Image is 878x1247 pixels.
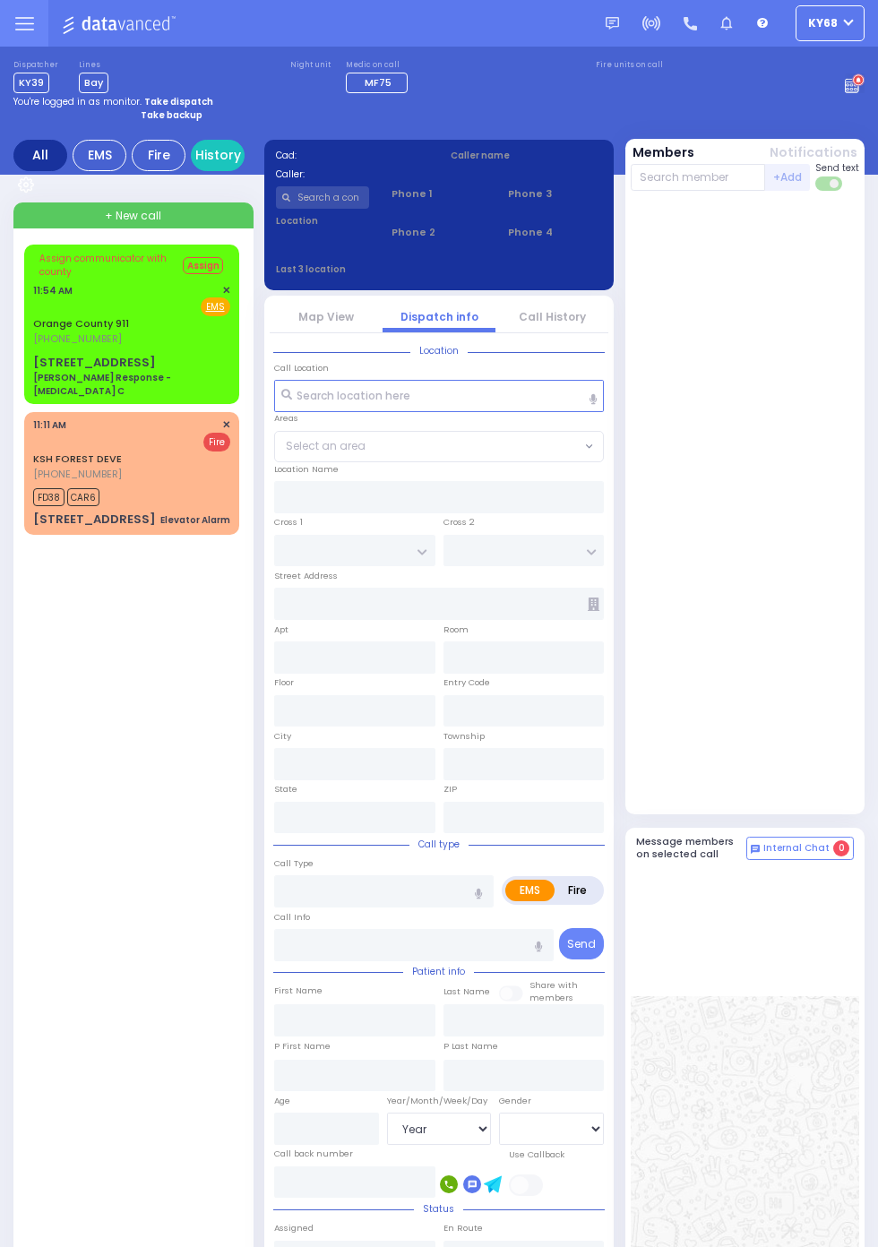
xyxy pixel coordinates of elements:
[443,985,490,998] label: Last Name
[276,149,428,162] label: Cad:
[443,516,475,529] label: Cross 2
[833,840,849,856] span: 0
[67,488,99,506] span: CAR6
[346,60,413,71] label: Medic on call
[13,73,49,93] span: KY39
[808,15,838,31] span: ky68
[274,985,323,997] label: First Name
[33,284,73,297] span: 11:54 AM
[606,17,619,30] img: message.svg
[400,309,478,324] a: Dispatch info
[276,262,440,276] label: Last 3 location
[79,60,108,71] label: Lines
[403,965,474,978] span: Patient info
[274,362,329,374] label: Call Location
[203,433,230,451] span: Fire
[559,928,604,959] button: Send
[796,5,865,41] button: ky68
[33,418,66,432] span: 11:11 AM
[505,880,555,901] label: EMS
[33,371,230,398] div: [PERSON_NAME] Response - [MEDICAL_DATA] C
[274,570,338,582] label: Street Address
[274,676,294,689] label: Floor
[770,143,857,162] button: Notifications
[274,412,298,425] label: Areas
[79,73,108,93] span: Bay
[274,1095,290,1107] label: Age
[105,208,161,224] span: + New call
[508,186,602,202] span: Phone 3
[33,354,156,372] div: [STREET_ADDRESS]
[409,838,469,851] span: Call type
[13,140,67,171] div: All
[509,1148,564,1161] label: Use Callback
[298,309,354,324] a: Map View
[443,1222,483,1234] label: En Route
[274,857,314,870] label: Call Type
[274,623,288,636] label: Apt
[633,143,694,162] button: Members
[519,309,586,324] a: Call History
[73,140,126,171] div: EMS
[33,488,65,506] span: FD38
[286,438,366,454] span: Select an area
[414,1202,463,1216] span: Status
[274,911,310,924] label: Call Info
[274,1148,353,1160] label: Call back number
[141,108,202,122] strong: Take backup
[276,168,428,181] label: Caller:
[763,842,830,855] span: Internal Chat
[191,140,245,171] a: History
[13,95,142,108] span: You're logged in as monitor.
[451,149,603,162] label: Caller name
[499,1095,531,1107] label: Gender
[392,186,486,202] span: Phone 1
[815,161,859,175] span: Send text
[443,730,485,743] label: Township
[274,783,297,795] label: State
[529,979,578,991] small: Share with
[751,845,760,854] img: comment-alt.png
[588,598,599,611] span: Other building occupants
[222,417,230,433] span: ✕
[365,75,392,90] span: MF75
[274,516,303,529] label: Cross 1
[276,214,370,228] label: Location
[33,451,122,466] a: KSH FOREST DEVE
[815,175,844,193] label: Turn off text
[39,252,181,279] span: Assign communicator with county
[596,60,663,71] label: Fire units on call
[529,992,573,1003] span: members
[274,463,339,476] label: Location Name
[392,225,486,240] span: Phone 2
[508,225,602,240] span: Phone 4
[274,730,291,743] label: City
[222,283,230,298] span: ✕
[183,257,223,274] button: Assign
[274,1040,331,1053] label: P First Name
[387,1095,492,1107] div: Year/Month/Week/Day
[144,95,213,108] strong: Take dispatch
[443,676,490,689] label: Entry Code
[443,783,457,795] label: ZIP
[290,60,331,71] label: Night unit
[274,1222,314,1234] label: Assigned
[13,60,58,71] label: Dispatcher
[443,1040,498,1053] label: P Last Name
[443,623,469,636] label: Room
[33,467,122,481] span: [PHONE_NUMBER]
[410,344,468,357] span: Location
[276,186,370,209] input: Search a contact
[206,300,225,314] u: EMS
[636,836,747,859] h5: Message members on selected call
[33,331,122,346] span: [PHONE_NUMBER]
[274,380,604,412] input: Search location here
[62,13,181,35] img: Logo
[160,513,230,527] div: Elevator Alarm
[746,837,854,860] button: Internal Chat 0
[132,140,185,171] div: Fire
[33,511,156,529] div: [STREET_ADDRESS]
[631,164,766,191] input: Search member
[33,316,129,331] a: Orange County 911
[554,880,601,901] label: Fire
